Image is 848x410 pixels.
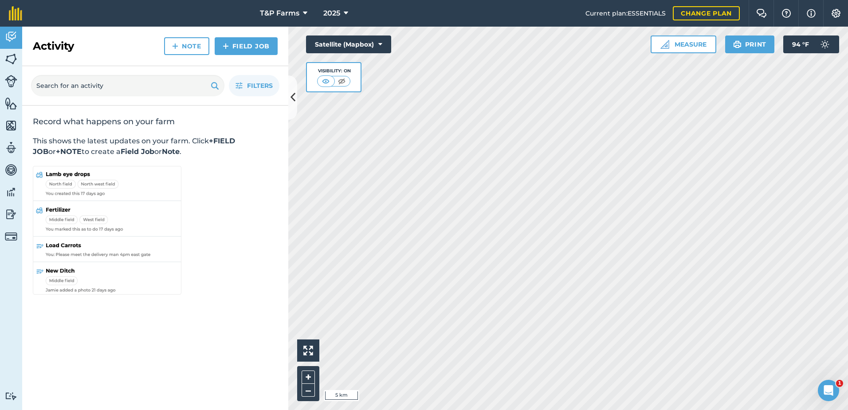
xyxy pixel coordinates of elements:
[783,35,839,53] button: 94 °F
[56,147,82,156] strong: +NOTE
[31,75,224,96] input: Search for an activity
[317,67,351,75] div: Visibility: On
[306,35,391,53] button: Satellite (Mapbox)
[211,80,219,91] img: svg+xml;base64,PHN2ZyB4bWxucz0iaHR0cDovL3d3dy53My5vcmcvMjAwMC9zdmciIHdpZHRoPSIxOSIgaGVpZ2h0PSIyNC...
[336,77,347,86] img: svg+xml;base64,PHN2ZyB4bWxucz0iaHR0cDovL3d3dy53My5vcmcvMjAwMC9zdmciIHdpZHRoPSI1MCIgaGVpZ2h0PSI0MC...
[215,37,278,55] a: Field Job
[673,6,740,20] a: Change plan
[162,147,180,156] strong: Note
[781,9,792,18] img: A question mark icon
[756,9,767,18] img: Two speech bubbles overlapping with the left bubble in the forefront
[660,40,669,49] img: Ruler icon
[223,41,229,51] img: svg+xml;base64,PHN2ZyB4bWxucz0iaHR0cDovL3d3dy53My5vcmcvMjAwMC9zdmciIHdpZHRoPSIxNCIgaGVpZ2h0PSIyNC...
[5,230,17,243] img: svg+xml;base64,PD94bWwgdmVyc2lvbj0iMS4wIiBlbmNvZGluZz0idXRmLTgiPz4KPCEtLSBHZW5lcmF0b3I6IEFkb2JlIE...
[5,185,17,199] img: svg+xml;base64,PD94bWwgdmVyc2lvbj0iMS4wIiBlbmNvZGluZz0idXRmLTgiPz4KPCEtLSBHZW5lcmF0b3I6IEFkb2JlIE...
[836,380,843,387] span: 1
[5,75,17,87] img: svg+xml;base64,PD94bWwgdmVyc2lvbj0iMS4wIiBlbmNvZGluZz0idXRmLTgiPz4KPCEtLSBHZW5lcmF0b3I6IEFkb2JlIE...
[725,35,775,53] button: Print
[164,37,209,55] a: Note
[5,119,17,132] img: svg+xml;base64,PHN2ZyB4bWxucz0iaHR0cDovL3d3dy53My5vcmcvMjAwMC9zdmciIHdpZHRoPSI1NiIgaGVpZ2h0PSI2MC...
[818,380,839,401] iframe: Intercom live chat
[320,77,331,86] img: svg+xml;base64,PHN2ZyB4bWxucz0iaHR0cDovL3d3dy53My5vcmcvMjAwMC9zdmciIHdpZHRoPSI1MCIgaGVpZ2h0PSI0MC...
[247,81,273,91] span: Filters
[816,35,834,53] img: svg+xml;base64,PD94bWwgdmVyc2lvbj0iMS4wIiBlbmNvZGluZz0idXRmLTgiPz4KPCEtLSBHZW5lcmF0b3I6IEFkb2JlIE...
[33,39,74,53] h2: Activity
[5,141,17,154] img: svg+xml;base64,PD94bWwgdmVyc2lvbj0iMS4wIiBlbmNvZGluZz0idXRmLTgiPz4KPCEtLSBHZW5lcmF0b3I6IEFkb2JlIE...
[5,30,17,43] img: svg+xml;base64,PD94bWwgdmVyc2lvbj0iMS4wIiBlbmNvZGluZz0idXRmLTgiPz4KPCEtLSBHZW5lcmF0b3I6IEFkb2JlIE...
[792,35,809,53] span: 94 ° F
[33,136,278,157] p: This shows the latest updates on your farm. Click or to create a or .
[302,371,315,384] button: +
[831,9,841,18] img: A cog icon
[5,392,17,400] img: svg+xml;base64,PD94bWwgdmVyc2lvbj0iMS4wIiBlbmNvZGluZz0idXRmLTgiPz4KPCEtLSBHZW5lcmF0b3I6IEFkb2JlIE...
[260,8,299,19] span: T&P Farms
[733,39,742,50] img: svg+xml;base64,PHN2ZyB4bWxucz0iaHR0cDovL3d3dy53My5vcmcvMjAwMC9zdmciIHdpZHRoPSIxOSIgaGVpZ2h0PSIyNC...
[5,52,17,66] img: svg+xml;base64,PHN2ZyB4bWxucz0iaHR0cDovL3d3dy53My5vcmcvMjAwMC9zdmciIHdpZHRoPSI1NiIgaGVpZ2h0PSI2MC...
[323,8,340,19] span: 2025
[9,6,22,20] img: fieldmargin Logo
[172,41,178,51] img: svg+xml;base64,PHN2ZyB4bWxucz0iaHR0cDovL3d3dy53My5vcmcvMjAwMC9zdmciIHdpZHRoPSIxNCIgaGVpZ2h0PSIyNC...
[229,75,279,96] button: Filters
[33,116,278,127] h2: Record what happens on your farm
[302,384,315,397] button: –
[807,8,816,19] img: svg+xml;base64,PHN2ZyB4bWxucz0iaHR0cDovL3d3dy53My5vcmcvMjAwMC9zdmciIHdpZHRoPSIxNyIgaGVpZ2h0PSIxNy...
[121,147,154,156] strong: Field Job
[5,163,17,177] img: svg+xml;base64,PD94bWwgdmVyc2lvbj0iMS4wIiBlbmNvZGluZz0idXRmLTgiPz4KPCEtLSBHZW5lcmF0b3I6IEFkb2JlIE...
[5,208,17,221] img: svg+xml;base64,PD94bWwgdmVyc2lvbj0iMS4wIiBlbmNvZGluZz0idXRmLTgiPz4KPCEtLSBHZW5lcmF0b3I6IEFkb2JlIE...
[5,97,17,110] img: svg+xml;base64,PHN2ZyB4bWxucz0iaHR0cDovL3d3dy53My5vcmcvMjAwMC9zdmciIHdpZHRoPSI1NiIgaGVpZ2h0PSI2MC...
[651,35,716,53] button: Measure
[585,8,666,18] span: Current plan : ESSENTIALS
[303,346,313,355] img: Four arrows, one pointing top left, one top right, one bottom right and the last bottom left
